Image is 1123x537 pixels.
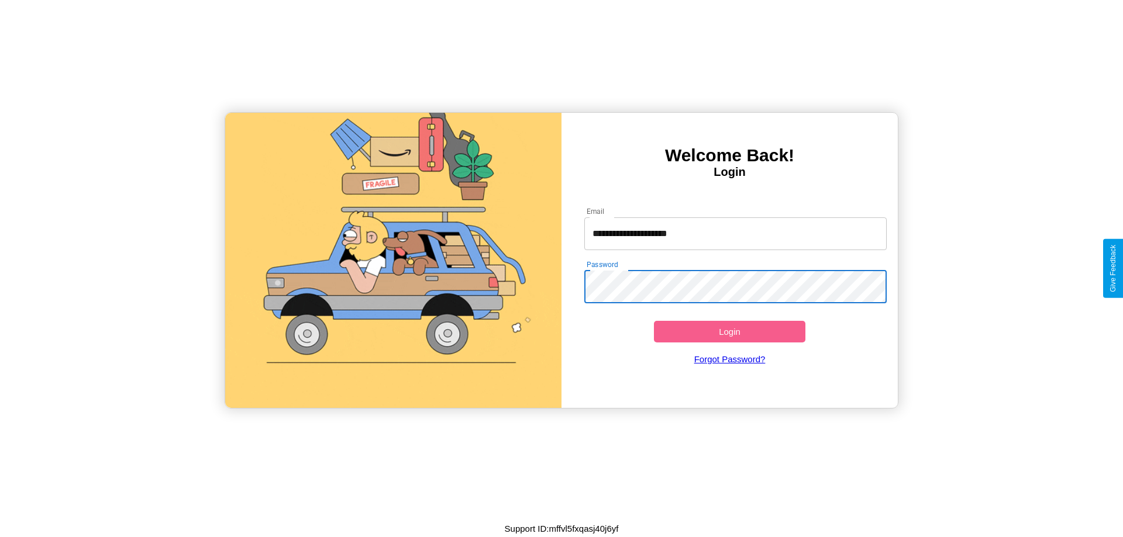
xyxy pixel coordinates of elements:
[505,521,619,536] p: Support ID: mffvl5fxqasj40j6yf
[654,321,805,342] button: Login
[587,259,618,269] label: Password
[225,113,561,408] img: gif
[578,342,881,376] a: Forgot Password?
[561,145,898,165] h3: Welcome Back!
[1109,245,1117,292] div: Give Feedback
[587,206,605,216] label: Email
[561,165,898,179] h4: Login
